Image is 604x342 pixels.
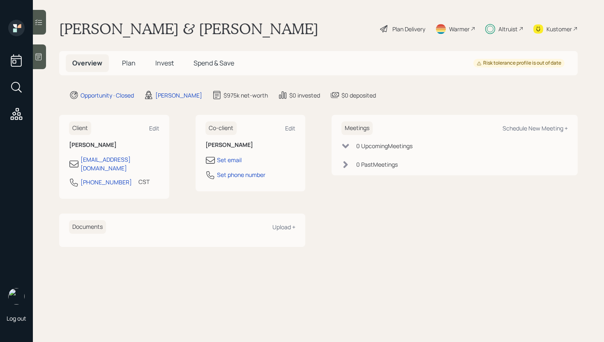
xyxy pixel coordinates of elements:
h6: Documents [69,220,106,234]
div: [PHONE_NUMBER] [81,178,132,186]
div: Upload + [272,223,295,231]
h6: [PERSON_NAME] [69,142,159,149]
div: Altruist [498,25,518,33]
div: 0 Upcoming Meeting s [356,142,413,150]
h1: [PERSON_NAME] & [PERSON_NAME] [59,20,318,38]
div: Warmer [449,25,470,33]
img: retirable_logo.png [8,288,25,305]
div: Edit [149,124,159,132]
span: Plan [122,58,136,67]
div: Set email [217,156,242,164]
div: [EMAIL_ADDRESS][DOMAIN_NAME] [81,155,159,172]
div: [PERSON_NAME] [155,91,202,100]
h6: Client [69,121,91,135]
h6: [PERSON_NAME] [205,142,296,149]
div: $0 deposited [341,91,376,100]
div: CST [138,177,150,186]
div: Edit [285,124,295,132]
div: Set phone number [217,170,265,179]
div: Risk tolerance profile is out of date [477,60,561,67]
h6: Co-client [205,121,237,135]
div: $0 invested [289,91,320,100]
div: Log out [7,314,26,322]
span: Invest [155,58,174,67]
span: Overview [72,58,102,67]
div: $975k net-worth [224,91,268,100]
div: Opportunity · Closed [81,91,134,100]
div: Kustomer [546,25,572,33]
div: Schedule New Meeting + [503,124,568,132]
div: 0 Past Meeting s [356,160,398,169]
div: Plan Delivery [392,25,425,33]
h6: Meetings [341,121,373,135]
span: Spend & Save [194,58,234,67]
